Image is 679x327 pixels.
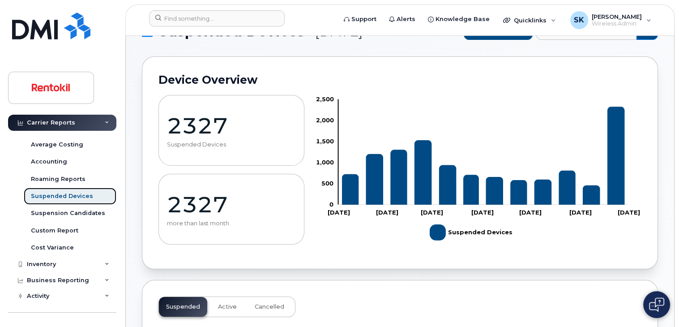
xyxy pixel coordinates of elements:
tspan: 1,000 [316,159,334,166]
a: Knowledge Base [422,10,496,28]
tspan: [DATE] [421,209,443,216]
tspan: [DATE] [519,209,542,216]
span: Quicklinks [514,17,547,24]
a: Support [337,10,383,28]
g: Chart [316,95,640,244]
tspan: [DATE] [328,209,350,216]
tspan: 2,000 [316,116,334,124]
span: Cancelled [255,303,284,310]
tspan: [DATE] [376,209,398,216]
input: Find something... [149,10,285,26]
a: Alerts [383,10,422,28]
tspan: [DATE] [471,209,494,216]
span: Support [351,15,376,24]
g: Suspended Devices [430,221,512,244]
p: 2327 [167,112,296,139]
span: Alerts [397,15,415,24]
tspan: [DATE] [618,209,640,216]
tspan: [DATE] [569,209,592,216]
div: Sandra Knight [564,11,658,29]
span: [PERSON_NAME] [592,13,642,20]
div: Quicklinks [497,11,562,29]
tspan: 0 [329,201,333,208]
p: 2327 [167,191,296,218]
g: Suspended Devices [342,107,625,205]
img: Open chat [649,297,664,312]
tspan: 1,500 [316,138,334,145]
span: Wireless Admin [592,20,642,27]
h2: Device Overview [158,73,641,86]
span: Active [218,303,237,310]
g: Legend [430,221,512,244]
p: Suspended Devices [167,141,296,148]
p: more than last month [167,220,296,227]
tspan: 2,500 [316,95,334,103]
tspan: 500 [321,180,333,187]
span: Knowledge Base [436,15,490,24]
span: SK [574,15,584,26]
